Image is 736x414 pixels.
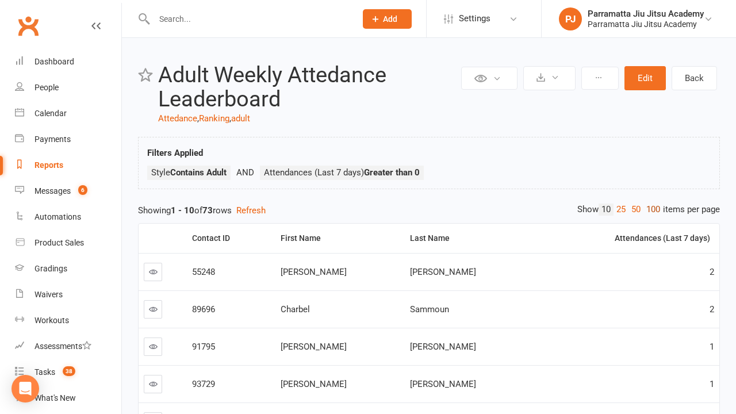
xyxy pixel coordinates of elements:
[15,101,121,126] a: Calendar
[281,379,347,389] span: [PERSON_NAME]
[588,9,704,19] div: Parramatta Jiu Jitsu Academy
[34,135,71,144] div: Payments
[34,290,63,299] div: Waivers
[383,14,397,24] span: Add
[229,113,231,124] span: ,
[236,204,266,217] button: Refresh
[170,167,227,178] strong: Contains Adult
[34,316,69,325] div: Workouts
[15,385,121,411] a: What's New
[151,11,348,27] input: Search...
[192,379,215,389] span: 93729
[34,264,67,273] div: Gradings
[14,11,43,40] a: Clubworx
[281,304,310,315] span: Charbel
[628,204,643,216] a: 50
[34,83,59,92] div: People
[63,366,75,376] span: 38
[231,113,250,124] a: adult
[363,9,412,29] button: Add
[281,342,347,352] span: [PERSON_NAME]
[15,359,121,385] a: Tasks 38
[15,49,121,75] a: Dashboard
[15,126,121,152] a: Payments
[34,367,55,377] div: Tasks
[192,342,215,352] span: 91795
[147,148,203,158] strong: Filters Applied
[34,342,91,351] div: Assessments
[34,212,81,221] div: Automations
[410,304,449,315] span: Sammoun
[410,234,525,243] div: Last Name
[15,204,121,230] a: Automations
[15,308,121,333] a: Workouts
[171,205,194,216] strong: 1 - 10
[34,57,74,66] div: Dashboard
[459,6,490,32] span: Settings
[11,375,39,402] div: Open Intercom Messenger
[559,7,582,30] div: PJ
[158,113,197,124] a: Attedance
[15,178,121,204] a: Messages 6
[410,379,476,389] span: [PERSON_NAME]
[410,267,476,277] span: [PERSON_NAME]
[281,267,347,277] span: [PERSON_NAME]
[15,152,121,178] a: Reports
[643,204,663,216] a: 100
[710,267,714,277] span: 2
[15,256,121,282] a: Gradings
[192,304,215,315] span: 89696
[15,230,121,256] a: Product Sales
[281,234,396,243] div: First Name
[15,282,121,308] a: Waivers
[15,75,121,101] a: People
[34,160,63,170] div: Reports
[710,304,714,315] span: 2
[197,113,199,124] span: ,
[138,204,720,217] div: Showing of rows
[539,234,710,243] div: Attendances (Last 7 days)
[624,66,666,90] button: Edit
[34,186,71,195] div: Messages
[710,379,714,389] span: 1
[710,342,714,352] span: 1
[34,393,76,402] div: What's New
[672,66,717,90] a: Back
[192,267,215,277] span: 55248
[614,204,628,216] a: 25
[199,113,229,124] a: Ranking
[192,234,266,243] div: Contact ID
[599,204,614,216] a: 10
[588,19,704,29] div: Parramatta Jiu Jitsu Academy
[34,238,84,247] div: Product Sales
[78,185,87,195] span: 6
[364,167,420,178] strong: Greater than 0
[15,333,121,359] a: Assessments
[577,204,720,216] div: Show items per page
[151,167,227,178] span: Style
[202,205,213,216] strong: 73
[158,63,458,112] h2: Adult Weekly Attedance Leaderboard
[264,167,420,178] span: Attendances (Last 7 days)
[34,109,67,118] div: Calendar
[410,342,476,352] span: [PERSON_NAME]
